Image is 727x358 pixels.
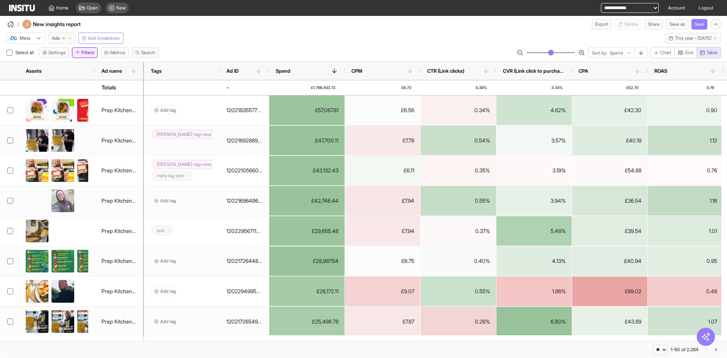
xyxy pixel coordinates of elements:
[226,103,262,118] div: 120218355775170667
[421,307,496,336] div: 0.26%
[101,193,137,208] div: Prep Kitchen_Conversions_AdvantageShopping_Sarah [PERSON_NAME] 7days_Brand Copy_Welcome Offer Code
[157,131,211,138] h2: [PERSON_NAME]-tag-new
[116,5,126,11] span: New
[226,284,262,299] div: 120229499504370667
[269,216,345,246] div: £29,655.48
[101,284,137,299] div: Prep Kitchen_Conversions_AdvantageShopping_AJ Im Hungry Video_Offer Copy_Welcome Offer Code 40%
[157,173,184,179] h2: meta tag test
[345,277,420,306] div: £9.07
[16,50,36,55] span: Select all
[647,62,723,80] div: ROAS
[101,47,129,58] button: Metrics
[152,130,220,139] div: Delete tag
[6,20,19,29] button: /
[648,156,723,185] div: 0.76
[152,226,174,235] div: Delete tag
[160,198,176,204] span: Add tag
[496,156,572,185] div: 3.19%
[220,62,269,80] div: Ad ID
[141,50,155,56] span: Search
[48,33,75,44] button: Ads
[496,62,572,80] div: CVR (Link click to purchase)
[644,19,663,30] button: Share
[39,47,69,58] button: Settings
[654,68,667,74] span: ROAS
[401,80,411,95] span: £6.73
[351,68,362,74] span: CPM
[26,68,42,74] span: Assets
[151,196,179,205] button: Add tag
[651,47,675,58] button: Chart
[276,68,290,74] span: Spend
[572,62,647,80] div: CPA
[572,216,647,246] div: £39.54
[345,216,420,246] div: £7.94
[421,277,496,306] div: 0.55%
[186,174,190,178] svg: Delete tag icon
[151,68,162,74] span: Tags
[572,307,647,336] div: £43.89
[345,307,420,336] div: £7.87
[345,126,420,155] div: £7.78
[707,80,714,95] span: 0.79
[648,246,723,276] div: 0.95
[269,156,345,185] div: £43,132.43
[160,258,176,264] span: Add tag
[152,160,220,169] div: Delete tag
[648,126,723,155] div: 1.12
[160,107,176,113] span: Add tag
[496,186,572,216] div: 3.94%
[592,50,607,56] span: Sort by:
[345,156,420,185] div: £6.11
[160,319,176,325] span: Add tag
[95,62,144,80] div: Ad name
[592,19,612,30] button: Export
[269,307,345,336] div: £25,498.78
[572,126,647,155] div: £40.19
[572,156,647,185] div: £54.88
[696,47,721,58] button: Table
[648,216,723,246] div: 1.01
[151,287,179,296] button: Add tag
[226,314,262,329] div: 120217265495970667
[101,163,137,178] div: Prep Kitchen_Conversions_AdvantageShopping_Static [PERSON_NAME] [DATE] Yellow_Brand Copy_Welcome ...
[151,106,179,115] button: Add tag
[421,186,496,216] div: 0.55%
[496,277,572,306] div: 1.86%
[648,277,723,306] div: 0.48
[226,68,239,74] span: Ad ID
[551,80,563,95] span: 3.34%
[615,19,641,30] span: You cannot delete a preset report.
[226,163,262,178] div: 120221056600020667
[572,95,647,125] div: £42.30
[151,317,179,326] button: Add tag
[707,50,718,56] span: Table
[269,277,345,306] div: £26,172.11
[675,35,711,41] span: This year - [DATE]
[421,216,496,246] div: 0.37%
[269,126,345,155] div: £47,700.11
[101,80,116,95] div: Totals
[648,95,723,125] div: 0.90
[226,253,262,269] div: 120217264484830667
[572,186,647,216] div: £36.54
[78,33,123,44] button: Add breakdown
[88,35,120,41] span: Add breakdown
[648,307,723,336] div: 1.07
[167,228,172,233] svg: Delete tag icon
[101,224,137,239] div: Prep Kitchen_Conversions_AdvantageShopping_Corey Mcbride_Brand Copy_Welcome Offer Code
[72,47,98,58] button: Filters
[9,5,35,11] img: Logo
[421,95,496,125] div: 0.34%
[269,95,345,125] div: £57,067.81
[226,133,262,148] div: 120216928698510667
[427,68,464,74] span: CTR (Link clicks)
[56,5,69,11] span: Home
[496,246,572,276] div: 4.13%
[101,103,137,118] div: Prep Kitchen_Conversions_AdvantageShopping_Power Up Carousel_Brand Copy_Welcome Offer Code 35%
[503,68,565,74] span: CVR (Link click to purchase)
[52,35,60,41] span: Ads
[496,216,572,246] div: 5.48%
[345,186,420,216] div: £7.94
[496,95,572,125] div: 4.62%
